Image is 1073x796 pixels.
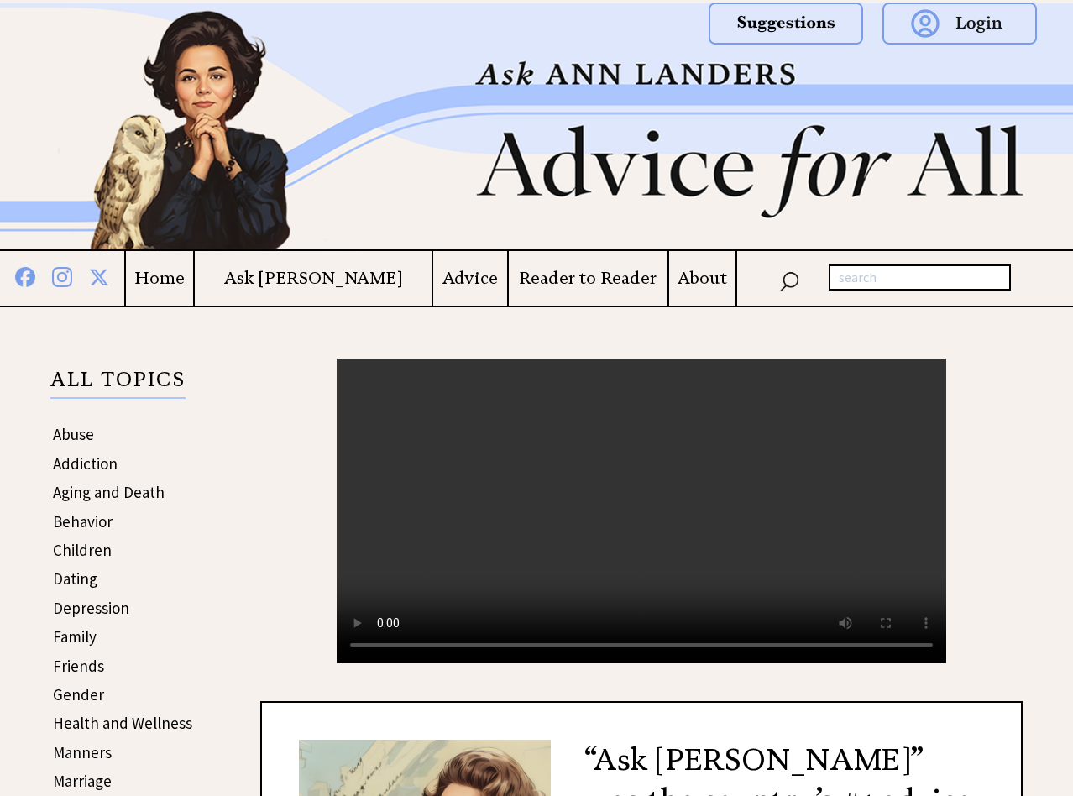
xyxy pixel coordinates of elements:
[195,268,431,289] a: Ask [PERSON_NAME]
[126,268,193,289] a: Home
[89,264,109,287] img: x%20blue.png
[53,656,104,676] a: Friends
[669,268,735,289] a: About
[53,568,97,589] a: Dating
[53,482,165,502] a: Aging and Death
[53,771,112,791] a: Marriage
[53,598,129,618] a: Depression
[50,370,186,399] p: ALL TOPICS
[433,268,507,289] a: Advice
[53,540,112,560] a: Children
[53,684,104,704] a: Gender
[53,424,94,444] a: Abuse
[779,268,799,292] img: search_nav.png
[509,268,668,289] a: Reader to Reader
[829,264,1011,291] input: search
[53,511,113,532] a: Behavior
[53,713,192,733] a: Health and Wellness
[15,264,35,287] img: facebook%20blue.png
[882,3,1037,45] img: login.png
[52,264,72,287] img: instagram%20blue.png
[709,3,863,45] img: suggestions.png
[53,742,112,762] a: Manners
[337,359,946,663] video: Your browser does not support the audio element.
[53,453,118,474] a: Addiction
[53,626,97,647] a: Family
